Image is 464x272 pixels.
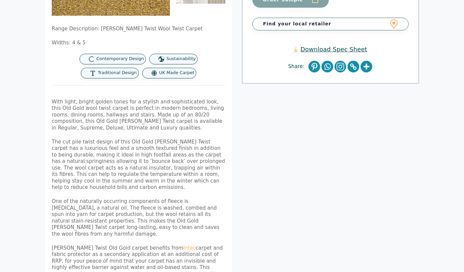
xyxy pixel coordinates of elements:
[96,56,144,62] span: Contemporary Design
[159,70,194,76] span: UK Made Carpet
[334,61,346,72] a: Instagram
[294,45,367,53] a: Download Spec Sheet
[347,61,359,72] a: Copy Link
[52,139,225,191] span: The cut pile twist design of this Old Gold [PERSON_NAME] Twist carpet has a luxurious feel and a ...
[308,61,320,72] a: Pinterest
[52,40,225,46] p: Widths: 4 & 5
[252,18,409,30] a: Find your local retailer
[288,63,307,70] span: Share:
[52,198,219,237] span: One of the naturally occurring components of fleece is [MEDICAL_DATA], a natural oil. The fleece ...
[321,61,333,72] a: Whatsapp
[98,70,137,76] span: Traditional Design
[52,26,225,32] p: Range Description: [PERSON_NAME] Twist Wool Twist Carpet
[52,99,224,131] span: With light, bright golden tones for a stylish and sophisticated look, this Old Gold wool twist ca...
[166,56,196,62] span: Sustainability
[183,245,196,251] a: Intec
[361,61,372,72] a: More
